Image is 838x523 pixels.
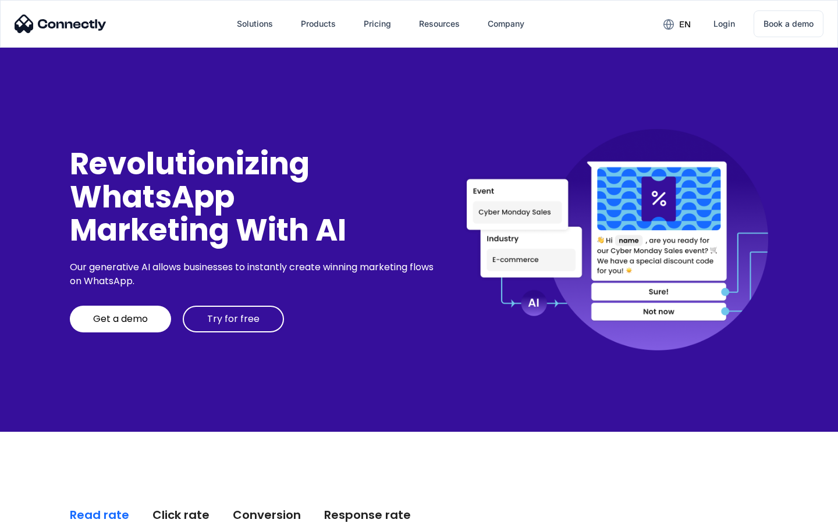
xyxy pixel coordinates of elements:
div: Company [488,16,524,32]
div: Products [301,16,336,32]
div: Pricing [364,16,391,32]
a: Try for free [183,306,284,332]
a: Book a demo [754,10,823,37]
div: Solutions [237,16,273,32]
div: Resources [419,16,460,32]
div: Our generative AI allows businesses to instantly create winning marketing flows on WhatsApp. [70,260,438,288]
div: Try for free [207,313,260,325]
div: Read rate [70,507,129,523]
a: Pricing [354,10,400,38]
a: Get a demo [70,306,171,332]
div: Response rate [324,507,411,523]
div: Login [713,16,735,32]
img: Connectly Logo [15,15,106,33]
div: Click rate [152,507,210,523]
div: Get a demo [93,313,148,325]
div: en [679,16,691,33]
div: Conversion [233,507,301,523]
div: Revolutionizing WhatsApp Marketing With AI [70,147,438,247]
a: Login [704,10,744,38]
